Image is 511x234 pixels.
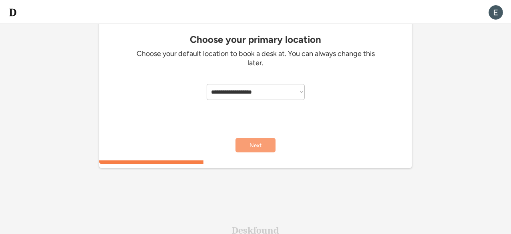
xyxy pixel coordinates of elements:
div: Choose your default location to book a desk at. You can always change this later. [135,49,376,68]
img: d-whitebg.png [8,8,18,17]
button: Next [235,138,276,152]
div: Choose your primary location [103,34,408,45]
div: 33.3333333333333% [101,160,413,164]
img: ACg8ocKaglouD_rkrXHxubsMmCNbfftex7pR5UoNatdC0LeIf3mEGw=s96-c [489,5,503,20]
